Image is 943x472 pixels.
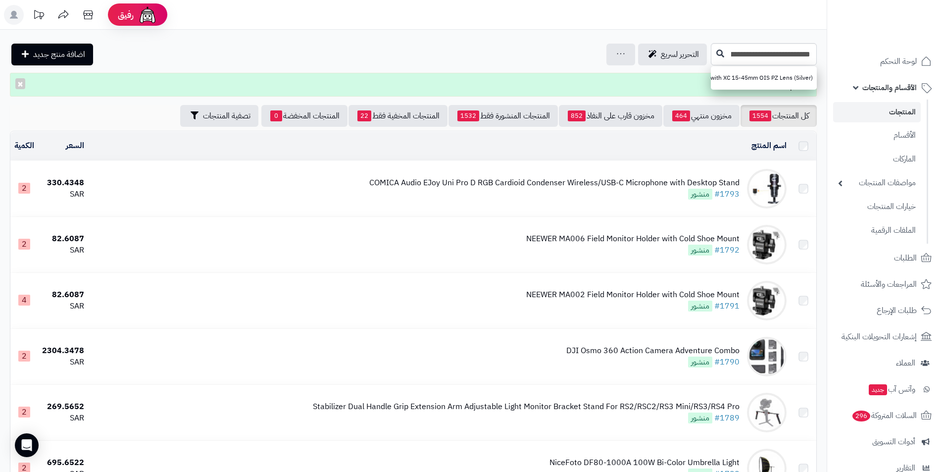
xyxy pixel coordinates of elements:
span: تصفية المنتجات [203,110,250,122]
a: وآتس آبجديد [833,377,937,401]
img: DJI Osmo 360 Action Camera Adventure Combo [747,337,787,376]
span: منشور [688,413,712,423]
span: جديد [869,384,887,395]
a: #1789 [714,412,740,424]
a: الطلبات [833,246,937,270]
a: أدوات التسويق [833,430,937,454]
span: 2 [18,239,30,250]
span: السلات المتروكة [851,409,917,422]
span: وآتس آب [868,382,915,396]
a: المنتجات [833,102,921,122]
span: 1554 [749,110,771,121]
span: منشور [688,245,712,256]
a: خيارات المنتجات [833,196,921,217]
span: الطلبات [894,251,917,265]
img: NEEWER MA006 Field Monitor Holder with Cold Shoe Mount [747,225,787,264]
a: اضافة منتج جديد [11,44,93,65]
a: مخزون قارب على النفاذ852 [559,105,662,127]
div: COMICA Audio EJoy Uni Pro D RGB Cardioid Condenser Wireless/USB-C Microphone with Desktop Stand [369,177,740,189]
span: 2 [18,351,30,362]
div: SAR [42,189,84,200]
span: 1532 [457,110,479,121]
div: 82.6087 [42,289,84,301]
div: Stabilizer Dual Handle Grip Extension Arm Adjustable Light Monitor Bracket Stand For RS2/RSC2/RS3... [313,401,740,413]
a: #1791 [714,300,740,312]
a: المراجعات والأسئلة [833,272,937,296]
img: NEEWER MA002 Field Monitor Holder with Cold Shoe Mount [747,281,787,320]
a: لوحة التحكم [833,50,937,73]
span: المراجعات والأسئلة [861,277,917,291]
div: 82.6087 [42,233,84,245]
img: Stabilizer Dual Handle Grip Extension Arm Adjustable Light Monitor Bracket Stand For RS2/RSC2/RS3... [747,393,787,432]
div: 695.6522 [42,457,84,469]
div: 269.5652 [42,401,84,413]
span: 22 [357,110,371,121]
span: العملاء [896,356,915,370]
div: SAR [42,301,84,312]
a: الأقسام [833,125,921,146]
button: تصفية المنتجات [180,105,258,127]
button: × [15,78,25,89]
a: #1790 [714,356,740,368]
div: NEEWER MA006 Field Monitor Holder with Cold Shoe Mount [526,233,740,245]
span: 464 [672,110,690,121]
span: إشعارات التحويلات البنكية [842,330,917,344]
span: منشور [688,301,712,312]
a: المنتجات المخفضة0 [261,105,347,127]
span: الأقسام والمنتجات [862,81,917,95]
div: SAR [42,357,84,368]
a: المنتجات المخفية فقط22 [348,105,447,127]
span: 2 [18,407,30,418]
span: طلبات الإرجاع [877,304,917,317]
span: 852 [568,110,586,121]
span: اضافة منتج جديد [33,49,85,60]
a: تحديثات المنصة [26,5,51,27]
div: Open Intercom Messenger [15,433,39,457]
span: 2 [18,183,30,194]
div: NiceFoto DF80-1000A 100W Bi-Color Umbrella Light [549,457,740,469]
a: السلات المتروكة296 [833,404,937,427]
a: اسم المنتج [751,140,787,152]
img: ai-face.png [138,5,157,25]
div: SAR [42,413,84,424]
div: 2304.3478 [42,345,84,357]
span: منشور [688,189,712,200]
span: 0 [270,110,282,121]
span: لوحة التحكم [880,54,917,68]
a: الماركات [833,149,921,170]
a: FUJIFILM X-T30 II Mirrorless Camera with XC 15-45mm OIS PZ Lens (Silver) [711,69,817,87]
a: الكمية [14,140,34,152]
div: تم التعديل! [10,73,817,97]
div: SAR [42,245,84,256]
a: المنتجات المنشورة فقط1532 [448,105,558,127]
a: كل المنتجات1554 [741,105,817,127]
a: مواصفات المنتجات [833,172,921,194]
a: السعر [66,140,84,152]
span: رفيق [118,9,134,21]
a: مخزون منتهي464 [663,105,740,127]
span: منشور [688,357,712,367]
div: 330.4348 [42,177,84,189]
a: #1793 [714,188,740,200]
img: COMICA Audio EJoy Uni Pro D RGB Cardioid Condenser Wireless/USB-C Microphone with Desktop Stand [747,169,787,209]
div: NEEWER MA002 Field Monitor Holder with Cold Shoe Mount [526,289,740,301]
a: الملفات الرقمية [833,220,921,241]
span: أدوات التسويق [872,435,915,449]
img: logo-2.png [876,28,934,49]
a: طلبات الإرجاع [833,299,937,322]
span: 4 [18,295,30,306]
span: 296 [852,411,870,421]
a: #1792 [714,244,740,256]
a: العملاء [833,351,937,375]
a: إشعارات التحويلات البنكية [833,325,937,349]
span: التحرير لسريع [661,49,699,60]
div: DJI Osmo 360 Action Camera Adventure Combo [566,345,740,357]
a: التحرير لسريع [638,44,707,65]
